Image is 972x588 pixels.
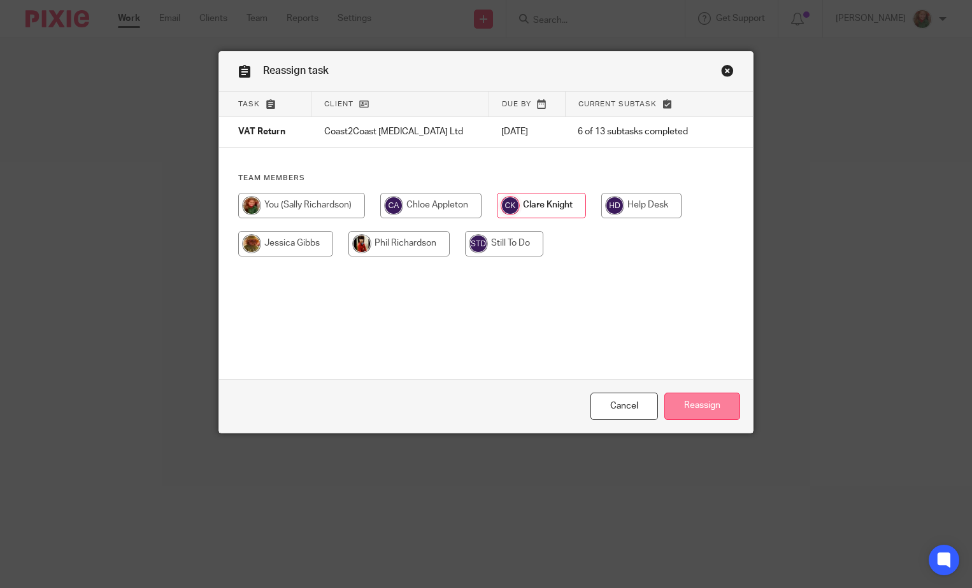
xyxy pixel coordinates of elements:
p: Coast2Coast [MEDICAL_DATA] Ltd [324,125,476,138]
span: Due by [502,101,531,108]
span: Task [238,101,260,108]
h4: Team members [238,173,733,183]
span: Current subtask [578,101,657,108]
span: VAT Return [238,128,285,137]
span: Client [324,101,354,108]
input: Reassign [664,393,740,420]
span: Reassign task [263,66,329,76]
a: Close this dialog window [721,64,734,81]
a: Close this dialog window [590,393,658,420]
td: 6 of 13 subtasks completed [565,117,711,148]
p: [DATE] [501,125,552,138]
